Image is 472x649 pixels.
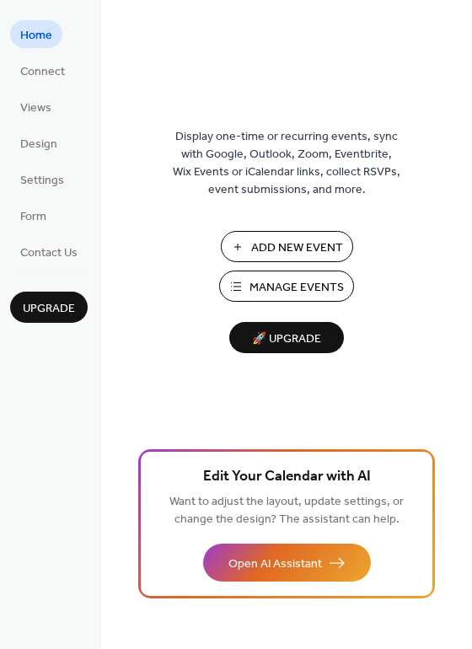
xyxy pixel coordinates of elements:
[23,300,75,318] span: Upgrade
[10,165,74,193] a: Settings
[10,20,62,48] a: Home
[10,201,56,229] a: Form
[10,129,67,157] a: Design
[20,172,64,190] span: Settings
[251,239,343,257] span: Add New Event
[169,491,404,531] span: Want to adjust the layout, update settings, or change the design? The assistant can help.
[173,128,400,199] span: Display one-time or recurring events, sync with Google, Outlook, Zoom, Eventbrite, Wix Events or ...
[203,544,371,582] button: Open AI Assistant
[229,322,344,353] button: 🚀 Upgrade
[20,63,65,81] span: Connect
[10,56,75,84] a: Connect
[20,136,57,153] span: Design
[20,27,52,45] span: Home
[219,271,354,302] button: Manage Events
[203,465,371,489] span: Edit Your Calendar with AI
[20,244,78,262] span: Contact Us
[239,328,334,351] span: 🚀 Upgrade
[20,99,51,117] span: Views
[20,208,46,226] span: Form
[221,231,353,262] button: Add New Event
[10,238,88,265] a: Contact Us
[228,555,322,573] span: Open AI Assistant
[10,93,62,121] a: Views
[10,292,88,323] button: Upgrade
[249,279,344,297] span: Manage Events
